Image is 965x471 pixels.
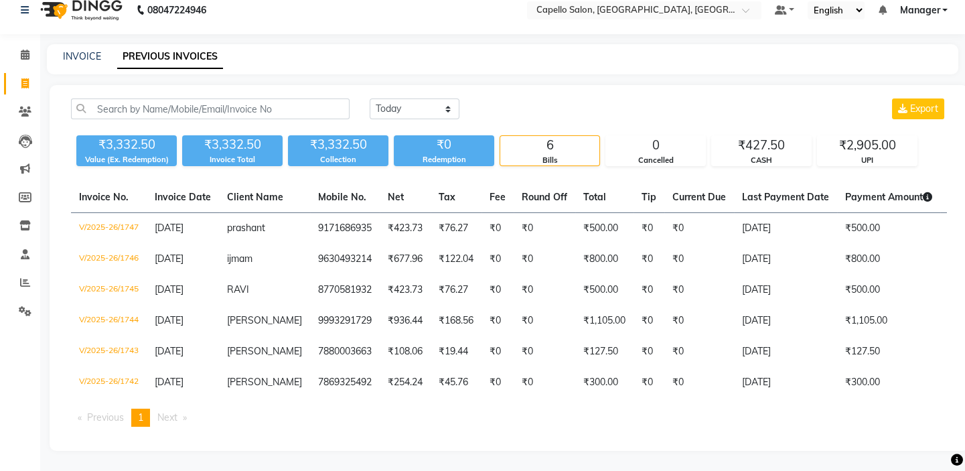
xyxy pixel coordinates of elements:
span: Last Payment Date [742,191,829,203]
div: ₹0 [394,135,494,154]
td: [DATE] [734,367,837,398]
td: ₹936.44 [380,306,431,336]
td: ₹800.00 [837,244,940,275]
a: INVOICE [63,50,101,62]
td: 7869325492 [310,367,380,398]
span: [DATE] [155,314,183,326]
td: ₹500.00 [575,275,634,306]
span: Invoice Date [155,191,211,203]
td: 9171686935 [310,213,380,245]
td: ₹0 [664,244,734,275]
span: [DATE] [155,283,183,295]
span: Fee [490,191,506,203]
div: ₹2,905.00 [818,136,917,155]
td: ₹500.00 [837,275,940,306]
td: ₹0 [481,213,514,245]
span: Mobile No. [318,191,366,203]
td: ₹0 [514,213,575,245]
span: [PERSON_NAME] [227,376,302,388]
td: 8770581932 [310,275,380,306]
span: Export [910,103,938,115]
td: V/2025-26/1743 [71,336,147,367]
span: Manager [899,3,940,17]
span: Invoice No. [79,191,129,203]
td: ₹677.96 [380,244,431,275]
td: ₹423.73 [380,275,431,306]
td: ₹0 [634,367,664,398]
td: ₹0 [514,306,575,336]
div: ₹3,332.50 [182,135,283,154]
td: ₹0 [514,275,575,306]
div: UPI [818,155,917,166]
td: ₹0 [664,275,734,306]
td: ₹0 [634,244,664,275]
div: ₹427.50 [712,136,811,155]
span: Next [157,411,177,423]
td: ₹1,105.00 [575,306,634,336]
div: ₹3,332.50 [288,135,388,154]
input: Search by Name/Mobile/Email/Invoice No [71,98,350,119]
span: Current Due [672,191,726,203]
td: ₹0 [481,336,514,367]
span: RAVI [227,283,249,295]
td: ₹0 [634,213,664,245]
nav: Pagination [71,409,947,427]
td: 7880003663 [310,336,380,367]
td: 9993291729 [310,306,380,336]
div: Collection [288,154,388,165]
div: CASH [712,155,811,166]
td: ₹0 [481,367,514,398]
td: ₹19.44 [431,336,481,367]
td: ₹0 [514,336,575,367]
td: ₹254.24 [380,367,431,398]
div: Cancelled [606,155,705,166]
td: [DATE] [734,275,837,306]
td: V/2025-26/1745 [71,275,147,306]
td: ₹0 [664,306,734,336]
td: ₹108.06 [380,336,431,367]
span: Payment Amount [845,191,932,203]
span: [DATE] [155,253,183,265]
td: ₹500.00 [837,213,940,245]
button: Export [892,98,944,119]
td: ₹76.27 [431,213,481,245]
span: [DATE] [155,222,183,234]
td: ₹0 [514,367,575,398]
td: ₹800.00 [575,244,634,275]
td: ₹423.73 [380,213,431,245]
div: 6 [500,136,599,155]
td: ₹1,105.00 [837,306,940,336]
span: [PERSON_NAME] [227,314,302,326]
div: Value (Ex. Redemption) [76,154,177,165]
td: ₹0 [481,306,514,336]
td: ₹500.00 [575,213,634,245]
span: Total [583,191,606,203]
td: [DATE] [734,213,837,245]
td: ₹0 [481,275,514,306]
div: 0 [606,136,705,155]
div: Redemption [394,154,494,165]
a: PREVIOUS INVOICES [117,45,223,69]
td: ₹0 [664,367,734,398]
span: Net [388,191,404,203]
td: ₹76.27 [431,275,481,306]
td: V/2025-26/1742 [71,367,147,398]
span: 1 [138,411,143,423]
td: [DATE] [734,244,837,275]
span: [PERSON_NAME] [227,345,302,357]
td: ₹168.56 [431,306,481,336]
div: ₹3,332.50 [76,135,177,154]
span: ijmam [227,253,252,265]
td: [DATE] [734,306,837,336]
td: 9630493214 [310,244,380,275]
span: prashant [227,222,265,234]
td: ₹45.76 [431,367,481,398]
span: Round Off [522,191,567,203]
td: ₹300.00 [837,367,940,398]
td: ₹0 [514,244,575,275]
span: [DATE] [155,376,183,388]
td: ₹0 [634,336,664,367]
td: ₹0 [664,336,734,367]
td: ₹0 [634,275,664,306]
td: V/2025-26/1746 [71,244,147,275]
